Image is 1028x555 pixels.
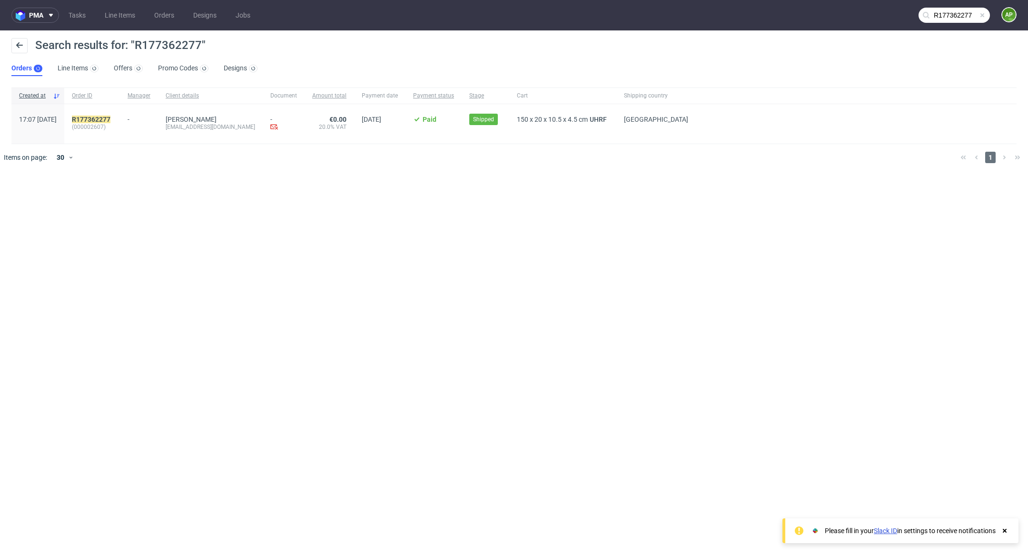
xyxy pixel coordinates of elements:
img: Slack [811,526,820,536]
span: 1 [985,152,996,163]
a: Line Items [58,61,99,76]
img: logo [16,10,29,21]
span: [GEOGRAPHIC_DATA] [624,116,688,123]
span: Document [270,92,297,100]
span: Stage [469,92,502,100]
a: Orders [148,8,180,23]
span: Order ID [72,92,112,100]
div: Please fill in your in settings to receive notifications [825,526,996,536]
span: 150 [517,116,528,123]
a: UHRF [588,116,609,123]
button: pma [11,8,59,23]
span: pma [29,12,43,19]
span: [DATE] [362,116,381,123]
a: Designs [224,61,257,76]
mark: R177362277 [72,116,110,123]
figcaption: AP [1002,8,1016,21]
span: Client details [166,92,255,100]
a: Line Items [99,8,141,23]
span: Created at [19,92,49,100]
span: 20.0% VAT [312,123,346,131]
span: Items on page: [4,153,47,162]
a: Offers [114,61,143,76]
a: R177362277 [72,116,112,123]
a: Jobs [230,8,256,23]
span: Manager [128,92,150,100]
a: Promo Codes [158,61,208,76]
div: x [517,116,609,123]
span: Shipping country [624,92,688,100]
div: 30 [51,151,68,164]
span: Shipped [473,115,494,124]
span: 20 x 10.5 x 4.5 cm [534,116,588,123]
span: Paid [423,116,436,123]
span: Payment status [413,92,454,100]
span: Cart [517,92,609,100]
span: (000002607) [72,123,112,131]
a: Tasks [63,8,91,23]
a: [PERSON_NAME] [166,116,217,123]
span: 17:07 [DATE] [19,116,57,123]
span: Amount total [312,92,346,100]
a: Orders [11,61,42,76]
div: [EMAIL_ADDRESS][DOMAIN_NAME] [166,123,255,131]
span: Payment date [362,92,398,100]
a: Designs [188,8,222,23]
div: - [128,112,150,123]
span: €0.00 [329,116,346,123]
div: - [270,116,297,132]
a: Slack ID [874,527,897,535]
span: Search results for: "R177362277" [35,39,206,52]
